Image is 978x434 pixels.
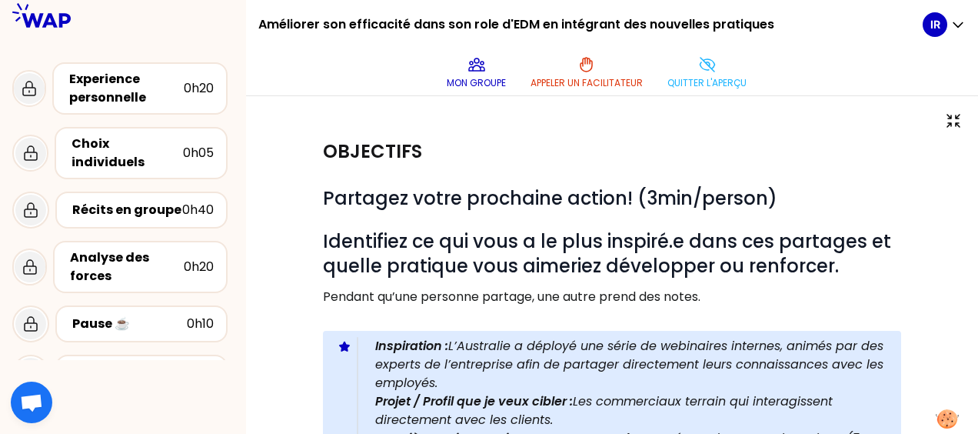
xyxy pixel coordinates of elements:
[441,49,512,95] button: Mon groupe
[72,201,182,219] div: Récits en groupe
[182,201,214,219] div: 0h40
[69,70,184,107] div: Experience personnelle
[184,258,214,276] div: 0h20
[323,229,896,279] span: Identifiez ce qui vous a le plus inspiré.e dans ces partages et quelle pratique vous aimeriez dév...
[323,288,901,306] p: Pendant qu’une personne partage, une autre prend des notes.
[70,249,184,285] div: Analyse des forces
[375,337,889,392] p: L’Australie a déployé une série de webinaires internes, animés par des experts de l’entreprise af...
[923,12,966,37] button: IR
[72,315,187,333] div: Pause ☕️
[447,77,506,89] p: Mon groupe
[187,315,214,333] div: 0h10
[667,77,747,89] p: Quitter l'aperçu
[930,17,940,32] p: IR
[524,49,649,95] button: Appeler un facilitateur
[375,337,448,355] strong: Inspiration :
[183,144,214,162] div: 0h05
[72,135,183,172] div: Choix individuels
[11,382,52,423] div: Ouvrir le chat
[375,392,889,429] p: Les commerciaux terrain qui interagissent directement avec les clients.
[323,139,422,164] h2: Objectifs
[375,392,573,410] strong: Projet / Profil que je veux cibler :
[184,79,214,98] div: 0h20
[323,185,777,211] span: Partagez votre prochaine action! (3min/person)
[661,49,753,95] button: Quitter l'aperçu
[531,77,643,89] p: Appeler un facilitateur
